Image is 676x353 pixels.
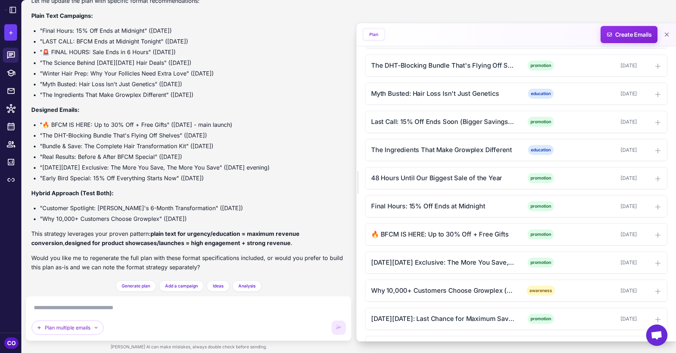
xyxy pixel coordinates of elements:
div: [DATE] [566,118,637,126]
div: [DATE] [566,259,637,266]
span: promotion [528,61,554,71]
span: awareness [527,286,555,296]
div: [DATE] [566,90,637,98]
p: This strategy leverages your proven pattern: , . [31,229,346,248]
div: 48 Hours Until Our Biggest Sale of the Year [371,173,515,183]
li: "🚨 FINAL HOURS: Sale Ends in 6 Hours" ([DATE]) [40,47,346,57]
strong: Designed Emails: [31,106,79,113]
li: "Final Hours: 15% Off Ends at Midnight" ([DATE]) [40,26,346,35]
li: "The Ingredients That Make Growplex Different" ([DATE]) [40,90,346,99]
strong: plain text for urgency/education = maximum revenue conversion [31,230,300,246]
li: "🔥 BFCM IS HERE: Up to 30% Off + Free Gifts" ([DATE] - main launch) [40,120,346,129]
div: Final Hours: 15% Off Ends at Midnight [371,201,515,211]
strong: Hybrid Approach (Test Both): [31,190,113,197]
li: "Why 10,000+ Customers Choose Growplex" ([DATE]) [40,214,346,223]
div: Last Call: 15% Off Ends Soon (Bigger Savings Coming) [371,117,515,126]
span: promotion [528,314,554,324]
span: Generate plan [122,283,150,289]
li: "Customer Spotlight: [PERSON_NAME]'s 6-Month Transformation" ([DATE]) [40,203,346,213]
li: "[DATE][DATE] Exclusive: The More You Save, The More You Save" ([DATE] evening) [40,163,346,172]
button: Plan [364,29,384,40]
li: "The DHT-Blocking Bundle That's Flying Off Shelves" ([DATE]) [40,131,346,140]
button: Create Emails [601,26,657,43]
span: promotion [528,229,554,239]
strong: designed for product showcases/launches = high engagement + strong revenue [65,239,291,246]
div: [DATE] [566,287,637,295]
div: The Ingredients That Make Growplex Different [371,145,515,155]
span: promotion [528,201,554,211]
li: "Winter Hair Prep: Why Your Follicles Need Extra Love" ([DATE]) [40,69,346,78]
div: The DHT-Blocking Bundle That's Flying Off Shelves [371,61,515,70]
li: "Early Bird Special: 15% Off Everything Starts Now" ([DATE]) [40,173,346,183]
button: Plan multiple emails [32,321,104,335]
span: promotion [528,173,554,183]
li: "Bundle & Save: The Complete Hair Transformation Kit" ([DATE]) [40,141,346,151]
div: Open chat [646,325,667,346]
button: Analysis [232,280,262,292]
div: [DATE] [566,174,637,182]
span: + [9,27,13,38]
div: [DATE] [566,315,637,323]
button: Ideas [207,280,229,292]
span: Add a campaign [165,283,198,289]
div: [DATE] [566,146,637,154]
div: CO [4,337,19,349]
div: [PERSON_NAME] AI can make mistakes, always double check before sending. [26,341,352,353]
div: [DATE] [566,62,637,69]
p: Would you like me to regenerate the full plan with these format specifications included, or would... [31,253,346,272]
span: Ideas [213,283,223,289]
div: [DATE][DATE]: Last Chance for Maximum Savings [371,314,515,323]
span: Analysis [238,283,255,289]
span: promotion [528,117,554,127]
div: [DATE][DATE] Exclusive: The More You Save, The More You Save [371,258,515,267]
div: Myth Busted: Hair Loss Isn't Just Genetics [371,89,515,98]
button: + [4,24,17,41]
span: education [528,89,554,99]
button: Add a campaign [159,280,204,292]
li: "Myth Busted: Hair Loss Isn't Just Genetics" ([DATE]) [40,79,346,89]
div: [DATE] [566,230,637,238]
span: promotion [528,258,554,268]
span: Create Emails [598,26,660,43]
li: "Real Results: Before & After BFCM Special" ([DATE]) [40,152,346,161]
div: Why 10,000+ Customers Choose Growplex (30% Off Inside) [371,286,515,295]
li: "LAST CALL: BFCM Ends at Midnight Tonight" ([DATE]) [40,37,346,46]
strong: Plain Text Campaigns: [31,12,93,19]
div: 🔥 BFCM IS HERE: Up to 30% Off + Free Gifts [371,229,515,239]
button: Generate plan [116,280,156,292]
li: "The Science Behind [DATE][DATE] Hair Deals" ([DATE]) [40,58,346,67]
div: [DATE] [566,202,637,210]
span: education [528,145,554,155]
